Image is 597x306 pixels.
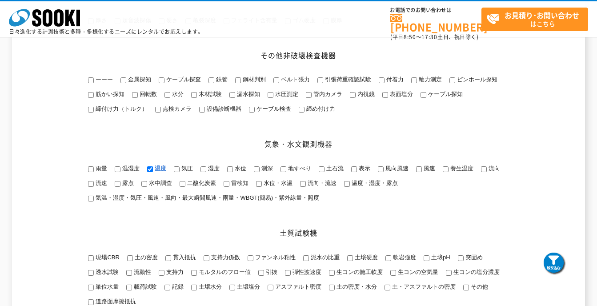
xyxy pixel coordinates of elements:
span: 単位水量 [94,283,119,290]
input: 載荷試験 [126,285,132,290]
span: 流向 [487,165,500,172]
span: 内視鏡 [356,91,375,97]
input: 養生温度 [443,166,449,172]
input: 流向 [481,166,487,172]
span: 弾性波速度 [291,269,321,275]
input: 表示 [351,166,357,172]
span: 17:30 [421,33,437,41]
span: 水位・水温 [262,180,292,186]
input: 測深 [254,166,260,172]
input: 回転数 [132,92,138,98]
h2: 気象・水文観測機器 [80,139,516,149]
span: 引抜 [264,269,277,275]
h2: その他非破壊検査機器 [80,51,516,60]
input: 点検カメラ [155,107,161,113]
span: 点検カメラ [161,105,192,112]
span: 生コンの空気量 [396,269,438,275]
input: 泥水の比重 [303,255,309,261]
span: 筋かい探知 [94,91,124,97]
span: 風向風速 [384,165,409,172]
input: ケーブル探知 [421,92,426,98]
input: 表面塩分 [382,92,388,98]
span: 湿度 [206,165,220,172]
span: 軸力測定 [417,76,442,83]
input: 単位水量 [88,285,94,290]
span: 泥水の比重 [309,254,340,261]
input: 温湿度 [115,166,120,172]
span: ーーー [94,76,113,83]
input: 引張荷重確認試験 [317,77,323,83]
input: 締め付け力 [299,107,305,113]
span: ケーブル探査 [164,76,201,83]
span: 土の密度 [133,254,158,261]
span: 付着力 [385,76,404,83]
img: btn_search_fixed.png [544,253,566,275]
input: 漏水探知 [229,92,235,98]
input: 生コンの施工軟度 [329,270,335,276]
input: 湿度 [200,166,206,172]
span: 表示 [357,165,370,172]
input: 流動性 [126,270,132,276]
input: 支持力 [159,270,164,276]
span: 土壌塩分 [235,283,260,290]
span: 雨量 [94,165,107,172]
span: 土・アスファルトの密度 [390,283,456,290]
input: 土・アスファルトの密度 [385,285,390,290]
input: 土の密度・水分 [329,285,335,290]
span: 土壌pH [429,254,450,261]
input: 透水試験 [88,270,94,276]
input: 突固め [458,255,464,261]
input: 生コンの空気量 [390,270,396,276]
span: 土壌硬度 [353,254,378,261]
input: 軸力測定 [411,77,417,83]
span: 土の密度・水分 [335,283,377,290]
input: 土壌塩分 [229,285,235,290]
a: [PHONE_NUMBER] [390,14,481,32]
input: 引抜 [258,270,264,276]
input: 鋼材判別 [235,77,241,83]
span: 金属探知 [126,76,151,83]
span: 水中調査 [147,180,172,186]
span: 地すべり [286,165,311,172]
span: 現場CBR [94,254,119,261]
input: 道路面摩擦抵抗 [88,299,94,305]
input: 温度 [147,166,153,172]
input: 露点 [115,181,120,187]
input: 木材試験 [191,92,197,98]
span: 二酸化炭素 [185,180,216,186]
input: 水中調査 [141,181,147,187]
input: 付着力 [379,77,385,83]
span: ベルト張力 [279,76,310,83]
input: ファンネル粘性 [248,255,253,261]
input: 流速 [88,181,94,187]
span: 温湿度 [120,165,140,172]
span: 支持力係数 [209,254,240,261]
span: 道路面摩擦抵抗 [94,298,136,305]
input: ピンホール探知 [449,77,455,83]
span: 貫入抵抗 [171,254,196,261]
input: 鉄管 [208,77,214,83]
input: 内視鏡 [350,92,356,98]
span: 表面塩分 [388,91,413,97]
span: 測深 [260,165,273,172]
span: 水圧測定 [273,91,298,97]
input: 支持力係数 [204,255,209,261]
input: 生コンの塩分濃度 [446,270,452,276]
span: 水位 [233,165,246,172]
span: 温度 [153,165,166,172]
span: 管内カメラ [312,91,342,97]
input: 水圧測定 [268,92,273,98]
span: 引張荷重確認試験 [323,76,371,83]
input: 現場CBR [88,255,94,261]
span: 記録 [170,283,184,290]
input: 水分 [164,92,170,98]
input: 弾性波速度 [285,270,291,276]
input: ベルト張力 [273,77,279,83]
input: ーーー [88,77,94,83]
span: 回転数 [138,91,157,97]
input: 水位・水温 [256,181,262,187]
input: その他 [463,285,469,290]
span: ピンホール探知 [455,76,497,83]
h2: 土質試験機 [80,228,516,238]
span: (平日 ～ 土日、祝日除く) [390,33,478,41]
